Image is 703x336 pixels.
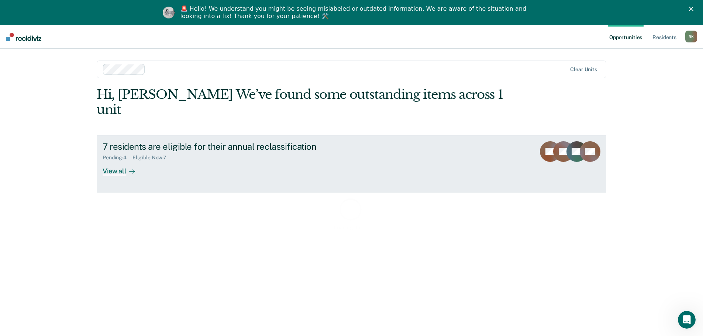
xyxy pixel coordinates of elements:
[689,7,696,11] div: Close
[163,7,175,18] img: Profile image for Kim
[570,66,597,73] div: Clear units
[685,31,697,42] button: BK
[608,25,644,49] a: Opportunities
[685,31,697,42] div: B K
[651,25,678,49] a: Residents
[6,33,41,41] img: Recidiviz
[334,225,369,231] div: Loading data...
[678,311,696,329] iframe: Intercom live chat
[180,5,529,20] div: 🚨 Hello! We understand you might be seeing mislabeled or outdated information. We are aware of th...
